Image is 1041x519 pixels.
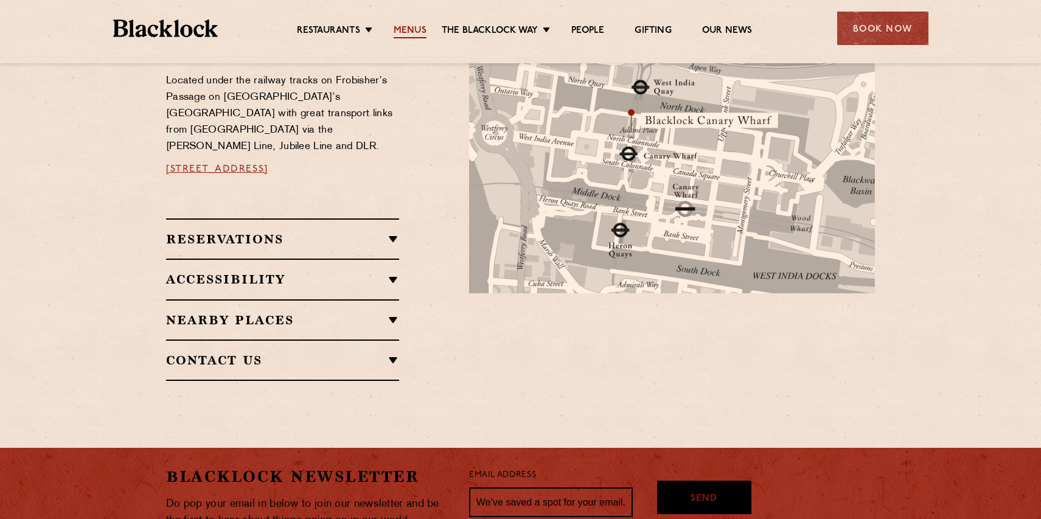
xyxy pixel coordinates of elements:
h2: Nearby Places [166,313,399,327]
a: Gifting [635,25,671,38]
img: svg%3E [744,268,914,381]
a: Our News [702,25,753,38]
h2: Contact Us [166,353,399,367]
a: Restaurants [297,25,360,38]
h2: Reservations [166,232,399,246]
a: The Blacklock Way [442,25,538,38]
a: People [571,25,604,38]
a: [STREET_ADDRESS] [166,164,268,174]
div: Book Now [837,12,928,45]
a: Menus [394,25,426,38]
label: Email Address [469,468,536,482]
input: We’ve saved a spot for your email... [469,487,633,518]
h2: Accessibility [166,272,399,287]
span: Located under the railway tracks on Frobisher’s Passage on [GEOGRAPHIC_DATA]’s [GEOGRAPHIC_DATA] ... [166,76,392,152]
img: BL_Textured_Logo-footer-cropped.svg [113,19,218,37]
span: Send [691,492,717,506]
h2: Blacklock Newsletter [166,466,451,487]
